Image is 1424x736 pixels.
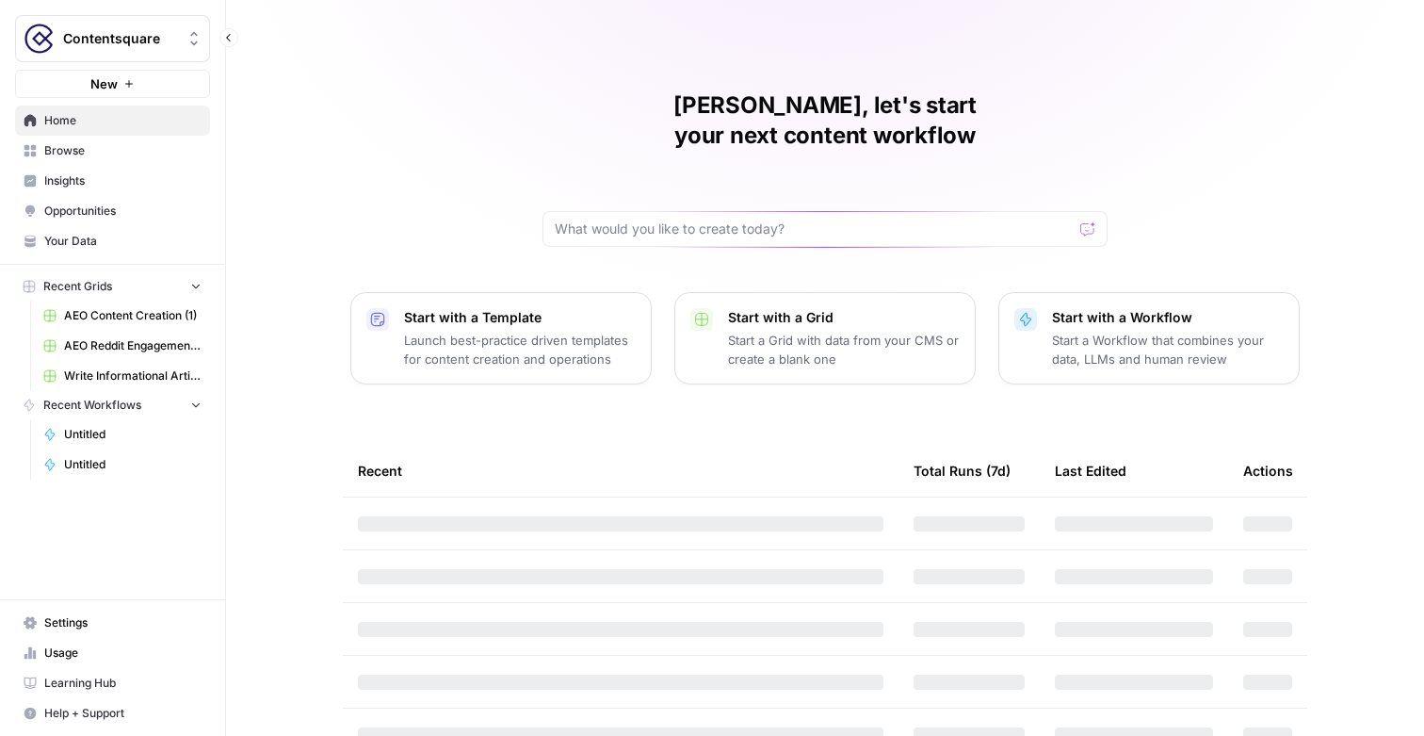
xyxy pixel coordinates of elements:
a: Learning Hub [15,668,210,698]
span: Write Informational Article [64,368,202,384]
a: Untitled [35,450,210,480]
p: Start with a Workflow [1052,308,1284,327]
a: AEO Content Creation (1) [35,301,210,331]
span: Opportunities [44,203,202,220]
span: Settings [44,614,202,631]
a: Browse [15,136,210,166]
button: Start with a TemplateLaunch best-practice driven templates for content creation and operations [350,292,652,384]
span: Your Data [44,233,202,250]
p: Start with a Grid [728,308,960,327]
span: New [90,74,118,93]
button: Workspace: Contentsquare [15,15,210,62]
button: Recent Workflows [15,391,210,419]
a: Opportunities [15,196,210,226]
img: Contentsquare Logo [22,22,56,56]
button: Recent Grids [15,272,210,301]
p: Launch best-practice driven templates for content creation and operations [404,331,636,368]
a: Insights [15,166,210,196]
span: Insights [44,172,202,189]
span: Usage [44,645,202,662]
span: AEO Reddit Engagement (1) [64,337,202,354]
div: Last Edited [1055,445,1126,497]
a: Settings [15,608,210,638]
div: Actions [1243,445,1293,497]
span: Help + Support [44,705,202,722]
p: Start a Grid with data from your CMS or create a blank one [728,331,960,368]
span: AEO Content Creation (1) [64,307,202,324]
h1: [PERSON_NAME], let's start your next content workflow [542,90,1108,151]
span: Recent Workflows [43,397,141,414]
button: Start with a WorkflowStart a Workflow that combines your data, LLMs and human review [998,292,1300,384]
p: Start a Workflow that combines your data, LLMs and human review [1052,331,1284,368]
span: Untitled [64,456,202,473]
a: Your Data [15,226,210,256]
span: Browse [44,142,202,159]
a: Usage [15,638,210,668]
div: Total Runs (7d) [914,445,1011,497]
a: Write Informational Article [35,361,210,391]
p: Start with a Template [404,308,636,327]
button: New [15,70,210,98]
span: Recent Grids [43,278,112,295]
button: Help + Support [15,698,210,728]
input: What would you like to create today? [555,220,1073,238]
span: Contentsquare [63,29,177,48]
span: Learning Hub [44,675,202,692]
a: Home [15,106,210,136]
a: Untitled [35,419,210,450]
button: Start with a GridStart a Grid with data from your CMS or create a blank one [674,292,976,384]
span: Home [44,112,202,129]
a: AEO Reddit Engagement (1) [35,331,210,361]
div: Recent [358,445,883,497]
span: Untitled [64,426,202,443]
